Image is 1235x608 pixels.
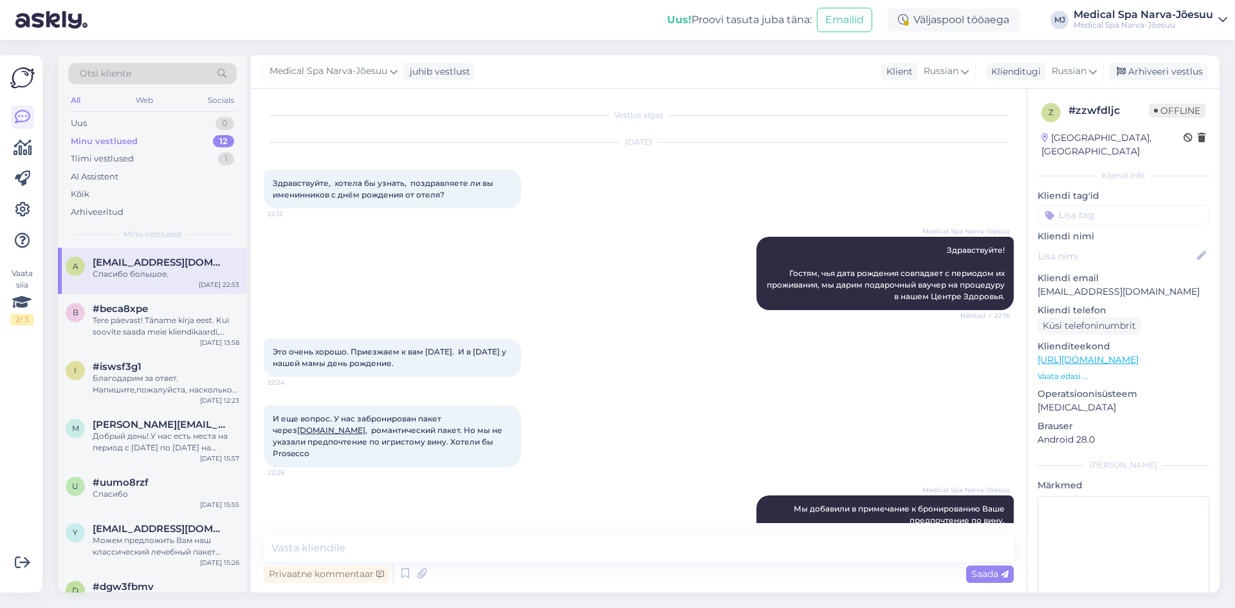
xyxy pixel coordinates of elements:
[73,528,78,537] span: y
[93,257,226,268] span: andreika90@mail.ru
[200,558,239,567] div: [DATE] 15:26
[68,92,83,109] div: All
[93,581,154,593] span: #dgw3fbmv
[218,152,234,165] div: 1
[1038,340,1209,353] p: Klienditeekond
[1038,317,1141,335] div: Küsi telefoninumbrit
[215,117,234,130] div: 0
[200,454,239,463] div: [DATE] 15:57
[213,135,234,148] div: 12
[1038,170,1209,181] div: Kliendi info
[960,311,1010,320] span: Nähtud ✓ 22:16
[273,414,504,458] span: И еще вопрос. У нас забронирован пакет через , романтический пакет. Но мы не указали предпочтение...
[72,585,78,595] span: d
[1038,189,1209,203] p: Kliendi tag'id
[10,268,33,326] div: Vaata siia
[199,280,239,290] div: [DATE] 22:53
[73,308,78,317] span: b
[667,12,812,28] div: Proovi tasuta juba täna:
[405,65,470,78] div: juhib vestlust
[1038,433,1209,447] p: Android 28.0
[1038,419,1209,433] p: Brauser
[93,488,239,500] div: Спасибо
[1038,205,1209,225] input: Lisa tag
[273,178,495,199] span: Здравствуйте, хотела бы узнать, поздравляете ли вы именинников с днём рождения от отеля?
[1068,103,1149,118] div: # zzwfdljc
[73,261,78,271] span: a
[93,430,239,454] div: Добрый день! У нас есть места на период с [DATE] по [DATE] на сеньорский оздоровительный пакет. В...
[268,468,316,477] span: 22:26
[264,136,1014,148] div: [DATE]
[1038,354,1139,365] a: [URL][DOMAIN_NAME]
[268,209,316,219] span: 22:12
[297,425,365,435] a: [DOMAIN_NAME]
[71,170,118,183] div: AI Assistent
[1074,10,1213,20] div: Medical Spa Narva-Jõesuu
[888,8,1020,32] div: Väljaspool tööaega
[922,226,1010,236] span: Medical Spa Narva-Jõesuu
[200,500,239,510] div: [DATE] 15:55
[71,135,138,148] div: Minu vestlused
[93,523,226,535] span: yana_gribovich@mail.ru
[1038,249,1194,263] input: Lisa nimi
[1149,104,1205,118] span: Offline
[264,109,1014,121] div: Vestlus algas
[71,152,134,165] div: Tiimi vestlused
[1048,107,1054,117] span: z
[1038,285,1209,299] p: [EMAIL_ADDRESS][DOMAIN_NAME]
[1038,304,1209,317] p: Kliendi telefon
[200,338,239,347] div: [DATE] 13:58
[1038,479,1209,492] p: Märkmed
[71,117,87,130] div: Uus
[924,64,958,78] span: Russian
[971,568,1009,580] span: Saada
[10,314,33,326] div: 2 / 3
[74,365,77,375] span: i
[133,92,156,109] div: Web
[123,228,181,240] span: Minu vestlused
[1038,387,1209,401] p: Operatsioonisüsteem
[10,66,35,90] img: Askly Logo
[817,8,872,32] button: Emailid
[93,373,239,396] div: Благодарим за ответ. Напишите,пожалуйста, насколько ночей планируете приехать и в какие даты?
[1038,230,1209,243] p: Kliendi nimi
[268,378,316,387] span: 22:24
[1041,131,1184,158] div: [GEOGRAPHIC_DATA], [GEOGRAPHIC_DATA]
[200,396,239,405] div: [DATE] 12:23
[1074,10,1227,30] a: Medical Spa Narva-JõesuuMedical Spa Narva-Jõesuu
[71,188,89,201] div: Kõik
[1050,11,1068,29] div: MJ
[273,347,508,368] span: Это очень хорошо. Приезжаем к вам [DATE]. И в [DATE] у нашей мамы день рождение.
[794,504,1007,548] span: Мы добавили в примечание к бронированию Ваше предпочтение по вину. До встречи в Medical Spa!
[1038,401,1209,414] p: [MEDICAL_DATA]
[264,566,389,583] div: Privaatne kommentaar
[93,535,239,558] div: Можем предложить Вам наш классический лечебный пакет "Скажи Здоровью Да!" [URL][DOMAIN_NAME] На п...
[93,361,142,373] span: #iswsf3g1
[93,477,149,488] span: #uumo8rzf
[1038,459,1209,471] div: [PERSON_NAME]
[72,423,79,433] span: m
[922,485,1010,495] span: Medical Spa Narva-Jõesuu
[881,65,913,78] div: Klient
[1052,64,1086,78] span: Russian
[205,92,237,109] div: Socials
[1038,272,1209,285] p: Kliendi email
[71,206,123,219] div: Arhiveeritud
[93,419,226,430] span: maria.poptsova@icloud.com
[80,67,131,80] span: Otsi kliente
[93,303,148,315] span: #beca8xpe
[1038,371,1209,382] p: Vaata edasi ...
[93,315,239,338] div: Tere päevast! Täname kirja eest. Kui soovite saada meie kliendikaardi, saate [PERSON_NAME] otse h...
[986,65,1041,78] div: Klienditugi
[1074,20,1213,30] div: Medical Spa Narva-Jõesuu
[767,245,1007,301] span: Здравствуйте! Гостям, чья дата рождения совпадает с периодом их проживания, мы дарим подарочный в...
[72,481,78,491] span: u
[667,14,691,26] b: Uus!
[270,64,387,78] span: Medical Spa Narva-Jõesuu
[1109,63,1208,80] div: Arhiveeri vestlus
[93,268,239,280] div: Спасибо большое.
